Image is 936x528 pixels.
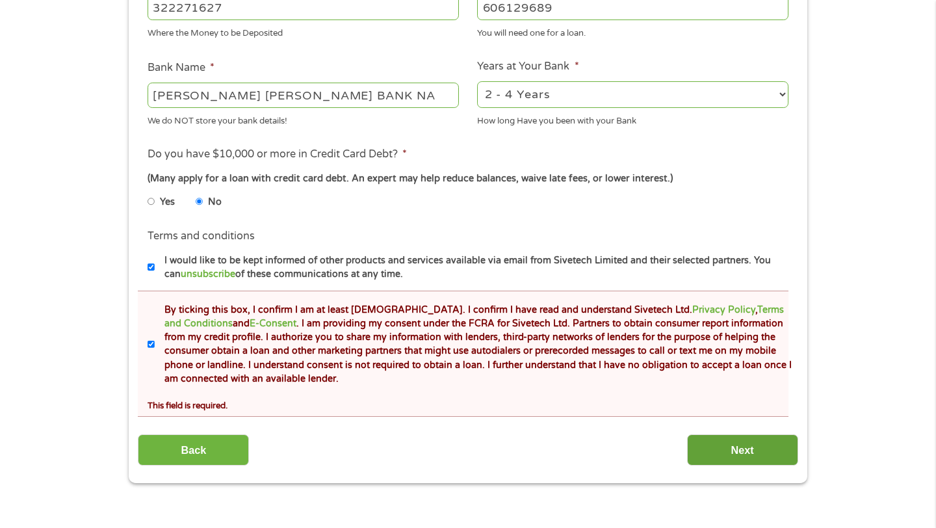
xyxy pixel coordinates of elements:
a: E-Consent [250,318,296,329]
div: (Many apply for a loan with credit card debt. An expert may help reduce balances, waive late fees... [148,172,788,186]
div: Where the Money to be Deposited [148,22,459,40]
label: Bank Name [148,61,214,75]
input: Back [138,434,249,466]
a: unsubscribe [181,269,235,280]
a: Privacy Policy [692,304,755,315]
label: Terms and conditions [148,230,255,243]
div: You will need one for a loan. [477,22,788,40]
label: I would like to be kept informed of other products and services available via email from Sivetech... [155,254,792,282]
label: Do you have $10,000 or more in Credit Card Debt? [148,148,407,161]
input: Next [687,434,798,466]
label: No [208,195,222,209]
label: Years at Your Bank [477,60,578,73]
div: How long Have you been with your Bank [477,110,788,127]
a: Terms and Conditions [164,304,784,329]
label: By ticking this box, I confirm I am at least [DEMOGRAPHIC_DATA]. I confirm I have read and unders... [155,303,792,386]
label: Yes [160,195,175,209]
div: We do NOT store your bank details! [148,110,459,127]
div: This field is required. [148,395,788,412]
